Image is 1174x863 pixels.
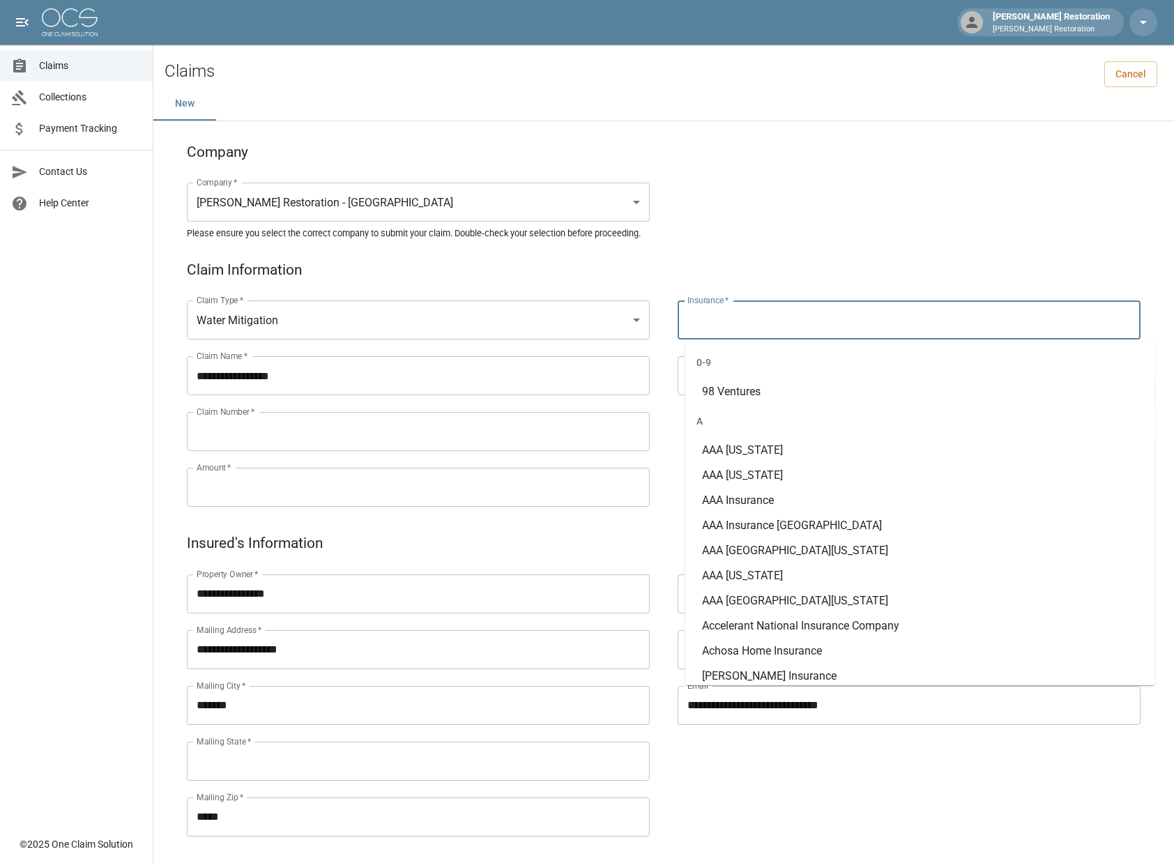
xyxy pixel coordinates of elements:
[20,837,133,851] div: © 2025 One Claim Solution
[687,680,708,692] label: Email
[993,24,1110,36] p: [PERSON_NAME] Restoration
[39,90,142,105] span: Collections
[197,568,259,580] label: Property Owner
[702,494,774,507] span: AAA Insurance
[702,385,761,398] span: 98 Ventures
[702,443,783,457] span: AAA [US_STATE]
[42,8,98,36] img: ocs-logo-white-transparent.png
[702,519,882,532] span: AAA Insurance [GEOGRAPHIC_DATA]
[1104,61,1157,87] a: Cancel
[187,227,1141,239] h5: Please ensure you select the correct company to submit your claim. Double-check your selection be...
[39,59,142,73] span: Claims
[687,294,729,306] label: Insurance
[39,196,142,211] span: Help Center
[153,87,1174,121] div: dynamic tabs
[187,183,650,222] div: [PERSON_NAME] Restoration - [GEOGRAPHIC_DATA]
[987,10,1115,35] div: [PERSON_NAME] Restoration
[197,735,251,747] label: Mailing State
[197,294,243,306] label: Claim Type
[685,404,1155,438] div: A
[197,624,261,636] label: Mailing Address
[197,406,254,418] label: Claim Number
[165,61,215,82] h2: Claims
[702,619,899,632] span: Accelerant National Insurance Company
[187,300,650,339] div: Water Mitigation
[702,569,783,582] span: AAA [US_STATE]
[153,87,216,121] button: New
[685,346,1155,379] div: 0-9
[197,680,246,692] label: Mailing City
[702,644,822,657] span: Achosa Home Insurance
[39,165,142,179] span: Contact Us
[197,461,231,473] label: Amount
[702,468,783,482] span: AAA [US_STATE]
[702,669,837,682] span: [PERSON_NAME] Insurance
[39,121,142,136] span: Payment Tracking
[197,176,238,188] label: Company
[197,350,247,362] label: Claim Name
[702,544,888,557] span: AAA [GEOGRAPHIC_DATA][US_STATE]
[197,791,244,803] label: Mailing Zip
[8,8,36,36] button: open drawer
[702,594,888,607] span: AAA [GEOGRAPHIC_DATA][US_STATE]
